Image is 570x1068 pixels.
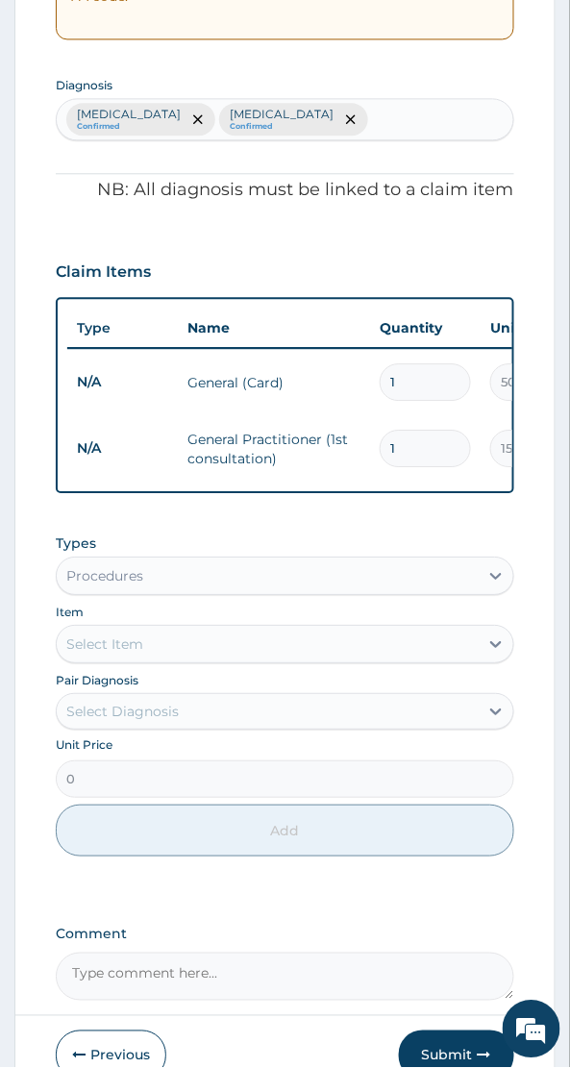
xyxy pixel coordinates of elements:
label: Pair Diagnosis [56,672,138,688]
label: Diagnosis [56,77,112,93]
div: Chat with us now [100,108,323,133]
label: Item [56,604,84,620]
p: NB: All diagnosis must be linked to a claim item [56,178,514,203]
td: N/A [67,364,178,400]
small: Confirmed [230,122,334,132]
div: Select Diagnosis [66,702,179,721]
div: Procedures [66,566,143,585]
span: remove selection option [189,111,207,128]
label: Unit Price [56,736,112,753]
td: General Practitioner (1st consultation) [178,420,370,478]
h3: Claim Items [56,261,151,283]
div: Minimize live chat window [315,10,361,56]
button: Add [56,805,514,857]
label: Comment [56,926,514,942]
p: [MEDICAL_DATA] [77,107,181,122]
small: Confirmed [77,122,181,132]
td: General (Card) [178,363,370,402]
th: Type [67,310,178,346]
th: Quantity [370,309,481,347]
textarea: Type your message and hit 'Enter' [10,525,366,592]
td: N/A [67,431,178,466]
p: [MEDICAL_DATA] [230,107,334,122]
div: Select Item [66,634,143,654]
th: Name [178,309,370,347]
label: Types [56,535,96,552]
img: d_794563401_company_1708531726252_794563401 [36,96,78,144]
span: remove selection option [342,111,359,128]
span: We're online! [112,242,265,436]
